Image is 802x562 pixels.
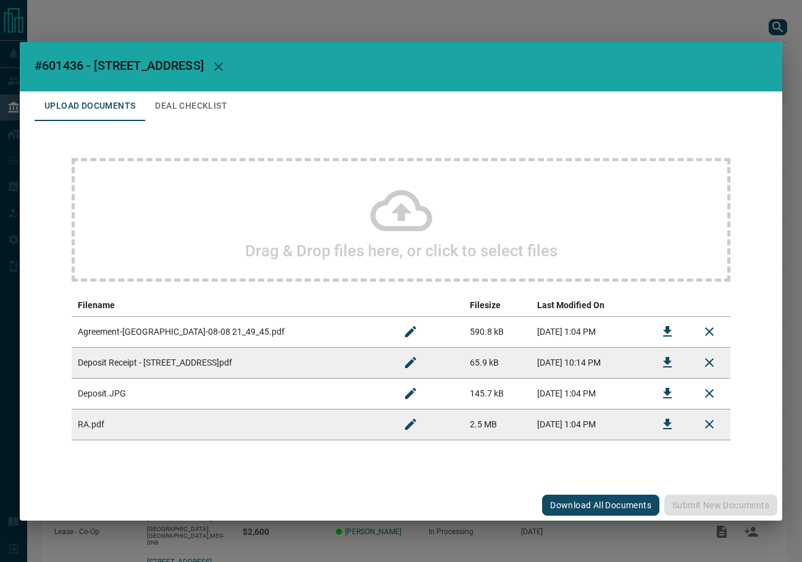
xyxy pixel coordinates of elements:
[531,378,646,409] td: [DATE] 1:04 PM
[464,347,531,378] td: 65.9 kB
[396,409,425,439] button: Rename
[72,409,390,440] td: RA.pdf
[695,379,724,408] button: Remove File
[145,91,237,121] button: Deal Checklist
[653,379,682,408] button: Download
[396,317,425,346] button: Rename
[464,409,531,440] td: 2.5 MB
[531,316,646,347] td: [DATE] 1:04 PM
[72,378,390,409] td: Deposit.JPG
[688,294,730,317] th: delete file action column
[72,347,390,378] td: Deposit Receipt - [STREET_ADDRESS]pdf
[72,316,390,347] td: Agreement-[GEOGRAPHIC_DATA]-08-08 21_49_45.pdf
[653,348,682,377] button: Download
[653,409,682,439] button: Download
[396,379,425,408] button: Rename
[72,294,390,317] th: Filename
[531,409,646,440] td: [DATE] 1:04 PM
[245,241,558,260] h2: Drag & Drop files here, or click to select files
[695,317,724,346] button: Remove File
[695,409,724,439] button: Remove File
[35,58,204,73] span: #601436 - [STREET_ADDRESS]
[464,316,531,347] td: 590.8 kB
[390,294,464,317] th: edit column
[396,348,425,377] button: Rename
[35,91,145,121] button: Upload Documents
[653,317,682,346] button: Download
[72,158,730,282] div: Drag & Drop files here, or click to select files
[695,348,724,377] button: Remove File
[531,347,646,378] td: [DATE] 10:14 PM
[646,294,688,317] th: download action column
[464,294,531,317] th: Filesize
[531,294,646,317] th: Last Modified On
[464,378,531,409] td: 145.7 kB
[542,495,659,516] button: Download All Documents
